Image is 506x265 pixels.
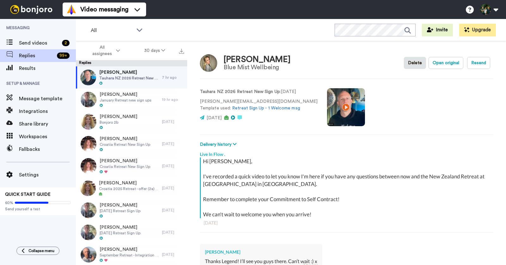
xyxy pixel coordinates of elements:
div: Thanks Legend! I’ll see you guys there. Can’t wait :) x [205,258,317,265]
img: 01cfd2bd-08c4-41ea-831d-46ad8d567369-thumb.jpg [80,180,96,196]
img: bj-logo-header-white.svg [8,5,55,14]
span: All assignees [89,44,115,57]
img: 5346ea24-ac77-42f4-b108-dce2199023e3-thumb.jpg [80,70,96,85]
div: Hi [PERSON_NAME], I've recorded a quick video to let you know I'm here if you have any questions ... [203,157,492,218]
a: [PERSON_NAME]January Retreat new sign ups19 hr ago [76,89,187,111]
span: Send yourself a test [5,206,71,212]
a: [PERSON_NAME][DATE] Retreat Sign Up[DATE] [76,199,187,221]
div: [DATE] [162,230,184,235]
span: All [91,27,133,34]
span: Bonjoro 2b [100,120,137,125]
span: Collapse menu [28,248,54,253]
span: [PERSON_NAME] [100,224,140,231]
img: vm-color.svg [66,4,77,15]
a: [PERSON_NAME]Bonjoro 2b[DATE] [76,111,187,133]
p: : [DATE] [200,89,318,95]
div: [PERSON_NAME] [224,55,291,64]
div: 99 + [57,52,70,59]
img: 472619ba-da5f-4ae4-bf79-d07ccc4b9986-thumb.jpg [81,202,96,218]
button: Export all results that match these filters now. [177,46,186,55]
div: Replies [76,60,187,66]
div: [DATE] [162,141,184,146]
span: Croatia Retreat New Sign Up [100,164,150,169]
span: [PERSON_NAME] [100,114,137,120]
img: 472619ba-da5f-4ae4-bf79-d07ccc4b9986-thumb.jpg [81,225,96,240]
button: Upgrade [459,24,496,36]
span: Integrations [19,108,76,115]
span: [PERSON_NAME] [100,202,140,208]
span: Replies [19,52,54,59]
button: 30 days [132,45,177,56]
span: January Retreat new sign ups [100,98,151,103]
span: Croatia Retreat New Sign Up [100,142,150,147]
span: [PERSON_NAME] [100,158,150,164]
button: Open original [429,57,463,69]
div: 7 hr ago [162,75,184,80]
button: All assignees [77,42,132,59]
span: Results [19,65,76,72]
button: Delivery history [200,141,238,148]
img: 3987b40a-daa4-404f-834f-8850561a2f8f-thumb.jpg [81,247,96,262]
div: [DATE] [204,220,490,226]
span: [DATE] Retreat Sign Up [100,208,140,213]
span: [PERSON_NAME] [100,91,151,98]
img: 58893442-86c9-4fb2-b190-a39fd0fc32a5-thumb.jpg [81,158,96,174]
a: [PERSON_NAME][DATE] Retreat Sign Up[DATE] [76,221,187,243]
span: Croatia 2025 Retreat - offer (2a) and or check in (2b) [99,186,159,191]
div: [DATE] [162,208,184,213]
button: Delete [404,57,426,69]
span: Send videos [19,39,59,47]
div: [PERSON_NAME] [205,249,317,255]
button: Invite [422,24,453,36]
a: [PERSON_NAME]Croatia 2025 Retreat - offer (2a) and or check in (2b)[DATE] [76,177,187,199]
span: September Retreat - Integration Call [100,253,159,258]
img: export.svg [179,49,184,54]
span: [PERSON_NAME] [100,246,159,253]
img: 8a88407f-0331-49bb-af84-676241e67624-thumb.jpg [81,92,96,108]
p: [PERSON_NAME][EMAIL_ADDRESS][DOMAIN_NAME] Template used: [200,98,318,112]
span: Message template [19,95,76,102]
div: [DATE] [162,163,184,169]
span: [PERSON_NAME] [99,69,159,76]
div: 2 [62,40,70,46]
div: Live In Flow . [200,148,493,157]
button: Collapse menu [16,247,59,255]
span: [DATE] Retreat Sign Up [100,231,140,236]
span: Tauhara NZ 2026 Retreat New Sign Up [99,76,159,81]
div: Blue Mist Wellbeing [224,64,291,71]
img: 4a3a30de-2500-4b3d-a0f9-1681c91deff7-thumb.jpg [81,136,96,152]
span: Workspaces [19,133,76,140]
span: 60% [5,200,13,205]
div: [DATE] [162,252,184,257]
img: Image of Alicia Tye-Smith [200,54,217,72]
span: [PERSON_NAME] [99,180,159,186]
span: Video messaging [80,5,128,14]
span: [DATE] [207,116,222,120]
button: Resend [467,57,490,69]
a: [PERSON_NAME]Croatia Retreat New Sign Up[DATE] [76,155,187,177]
div: [DATE] [162,186,184,191]
a: [PERSON_NAME]Tauhara NZ 2026 Retreat New Sign Up7 hr ago [76,66,187,89]
span: [PERSON_NAME] [100,136,150,142]
span: Share library [19,120,76,128]
div: 19 hr ago [162,97,184,102]
span: QUICK START GUIDE [5,192,51,197]
img: 58c5e2be-ec79-4596-8263-720dba4963df-thumb.jpg [81,114,96,130]
span: Settings [19,171,76,179]
span: Fallbacks [19,145,76,153]
div: [DATE] [162,119,184,124]
a: [PERSON_NAME]Croatia Retreat New Sign Up[DATE] [76,133,187,155]
a: Retreat Sign Up - 1 Welcome msg [232,106,300,110]
strong: Tauhara NZ 2026 Retreat New Sign Up [200,89,280,94]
